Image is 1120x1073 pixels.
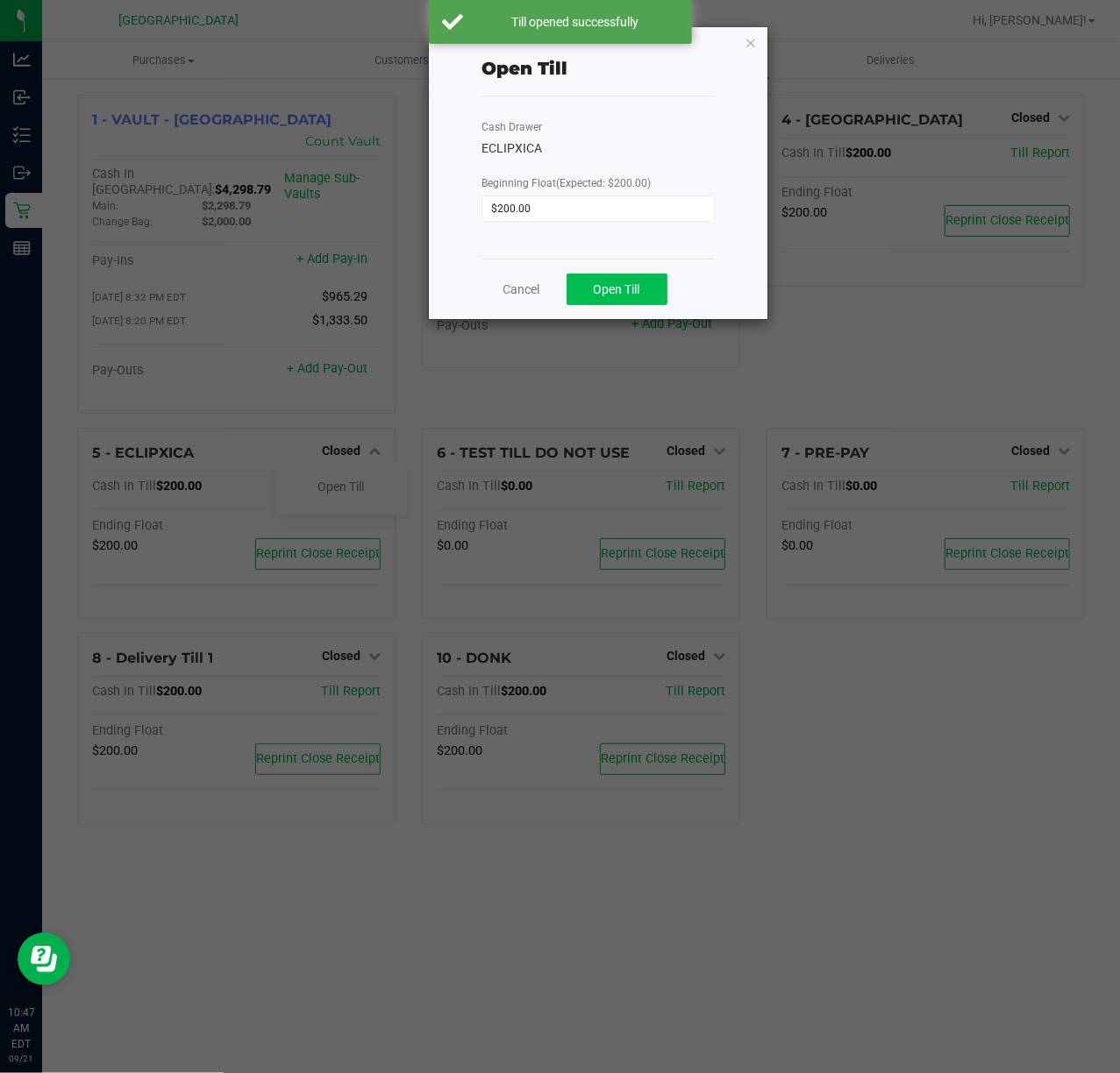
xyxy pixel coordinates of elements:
[482,177,651,189] span: Beginning Float
[482,139,715,158] div: ECLIPXICA
[482,119,542,135] label: Cash Drawer
[473,13,679,31] div: Till opened successfully
[482,55,567,82] div: Open Till
[556,177,651,189] span: (Expected: $200.00)
[503,281,540,299] a: Cancel
[567,274,667,305] button: Open Till
[18,933,70,985] iframe: Resource center
[594,282,640,296] span: Open Till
